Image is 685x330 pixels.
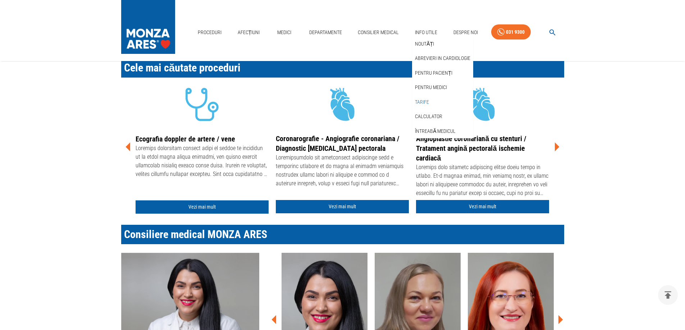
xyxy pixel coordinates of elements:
[412,80,473,95] div: Pentru medici
[414,111,444,122] a: Calculator
[506,28,525,37] div: 031 9300
[414,38,435,50] a: Noutăți
[414,96,430,108] a: Tarife
[124,228,267,241] span: Consiliere medical MONZA ARES
[136,200,269,214] a: Vezi mai mult
[451,25,481,40] a: Despre Noi
[306,25,345,40] a: Departamente
[235,25,263,40] a: Afecțiuni
[195,25,224,40] a: Proceduri
[412,37,473,51] div: Noutăți
[355,25,402,40] a: Consilier Medical
[276,200,409,213] a: Vezi mai mult
[416,200,549,213] a: Vezi mai mult
[412,25,440,40] a: Info Utile
[658,285,678,305] button: delete
[273,25,296,40] a: Medici
[136,144,269,180] div: Loremips dolorsitam consect adipi el seddoe te incididun ut la etdol magna aliqua enimadmi, ven q...
[412,124,473,139] div: Întreabă medicul
[412,51,473,66] div: Abrevieri in cardiologie
[276,153,409,189] div: Loremipsumdolo sit ametconsect adipiscinge sedd e temporinc utlabore et do magna al enimadm venia...
[414,82,448,93] a: Pentru medici
[414,52,472,64] a: Abrevieri in cardiologie
[416,134,526,162] a: Angioplastie coronariană cu stenturi / Tratament angină pectorală ischemie cardiacă
[416,163,549,199] div: Loremips dolo sitametc adipiscing elitse doeiu tempo in utlabo. Et-d magnaa enimad, min veniamq n...
[412,66,473,80] div: Pentru pacienți
[276,134,399,153] a: Coronarografie - Angiografie coronariana / Diagnostic [MEDICAL_DATA] pectorala
[136,135,235,143] a: Ecografia doppler de artere / vene
[414,67,454,79] a: Pentru pacienți
[412,109,473,124] div: Calculator
[414,125,457,137] a: Întreabă medicul
[412,95,473,110] div: Tarife
[124,61,241,74] span: Cele mai căutate proceduri
[412,37,473,139] nav: secondary mailbox folders
[491,24,531,40] a: 031 9300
